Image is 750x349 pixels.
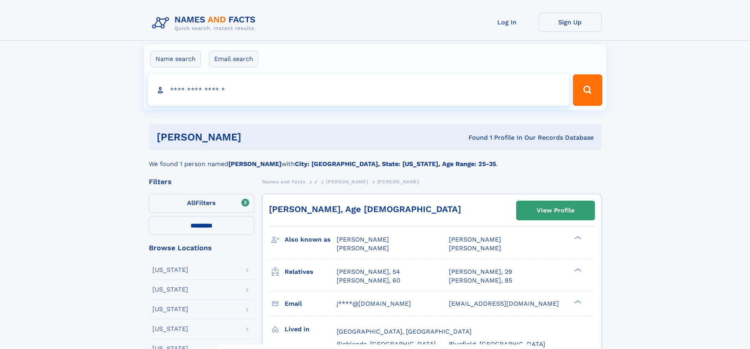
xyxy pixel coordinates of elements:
[149,194,254,213] label: Filters
[269,204,461,214] a: [PERSON_NAME], Age [DEMOGRAPHIC_DATA]
[476,13,539,32] a: Log In
[449,276,512,285] a: [PERSON_NAME], 85
[337,328,472,335] span: [GEOGRAPHIC_DATA], [GEOGRAPHIC_DATA]
[517,201,594,220] a: View Profile
[150,51,201,67] label: Name search
[355,133,594,142] div: Found 1 Profile In Our Records Database
[314,177,317,187] a: J
[573,74,602,106] button: Search Button
[285,323,337,336] h3: Lived in
[152,267,188,273] div: [US_STATE]
[152,306,188,312] div: [US_STATE]
[449,236,501,243] span: [PERSON_NAME]
[449,268,512,276] a: [PERSON_NAME], 29
[337,268,400,276] a: [PERSON_NAME], 54
[285,233,337,246] h3: Also known as
[187,199,195,207] span: All
[285,265,337,279] h3: Relatives
[149,178,254,185] div: Filters
[326,179,368,185] span: [PERSON_NAME]
[572,267,582,272] div: ❯
[572,235,582,240] div: ❯
[148,74,570,106] input: search input
[377,179,419,185] span: [PERSON_NAME]
[295,160,496,168] b: City: [GEOGRAPHIC_DATA], State: [US_STATE], Age Range: 25-35
[157,132,355,142] h1: [PERSON_NAME]
[449,244,501,252] span: [PERSON_NAME]
[337,244,389,252] span: [PERSON_NAME]
[314,179,317,185] span: J
[539,13,602,32] a: Sign Up
[337,276,400,285] a: [PERSON_NAME], 60
[337,340,436,348] span: Richlands, [GEOGRAPHIC_DATA]
[152,326,188,332] div: [US_STATE]
[262,177,306,187] a: Names and Facts
[285,297,337,310] h3: Email
[572,299,582,304] div: ❯
[326,177,368,187] a: [PERSON_NAME]
[449,300,559,307] span: [EMAIL_ADDRESS][DOMAIN_NAME]
[149,244,254,251] div: Browse Locations
[149,13,262,34] img: Logo Names and Facts
[337,236,389,243] span: [PERSON_NAME]
[152,286,188,293] div: [US_STATE]
[209,51,258,67] label: Email search
[537,201,574,220] div: View Profile
[449,340,545,348] span: Bluefield, [GEOGRAPHIC_DATA]
[228,160,281,168] b: [PERSON_NAME]
[149,150,602,169] div: We found 1 person named with .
